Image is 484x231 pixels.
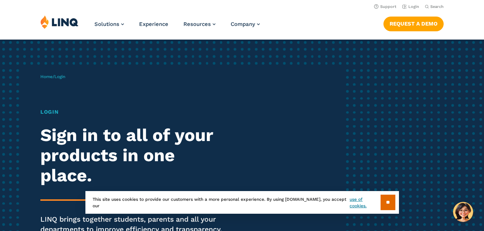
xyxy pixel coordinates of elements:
[350,196,380,209] a: use of cookies.
[94,15,260,39] nav: Primary Navigation
[231,21,255,27] span: Company
[183,21,216,27] a: Resources
[231,21,260,27] a: Company
[430,4,444,9] span: Search
[40,74,65,79] span: /
[402,4,419,9] a: Login
[40,15,79,29] img: LINQ | K‑12 Software
[40,125,227,185] h2: Sign in to all of your products in one place.
[139,21,168,27] a: Experience
[425,4,444,9] button: Open Search Bar
[453,202,473,222] button: Hello, have a question? Let’s chat.
[40,74,53,79] a: Home
[54,74,65,79] span: Login
[40,108,227,116] h1: Login
[94,21,124,27] a: Solutions
[85,191,399,214] div: This site uses cookies to provide our customers with a more personal experience. By using [DOMAIN...
[383,15,444,31] nav: Button Navigation
[383,17,444,31] a: Request a Demo
[183,21,211,27] span: Resources
[94,21,119,27] span: Solutions
[374,4,396,9] a: Support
